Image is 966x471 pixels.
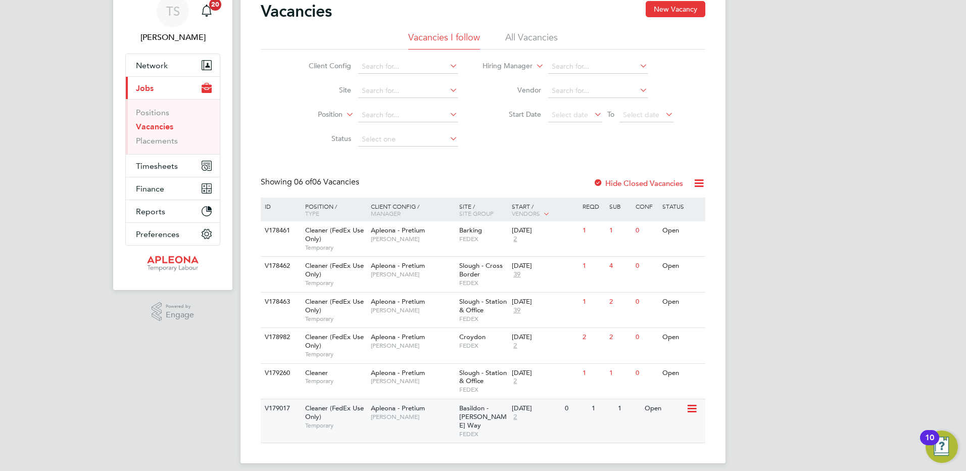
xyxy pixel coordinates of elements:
div: V179017 [262,399,298,418]
a: Placements [136,136,178,146]
label: Client Config [293,61,351,70]
div: V178462 [262,257,298,275]
span: Temporary [305,279,366,287]
input: Select one [358,132,458,147]
span: Timesheets [136,161,178,171]
div: 2 [580,328,606,347]
div: ID [262,198,298,215]
span: FEDEX [459,279,507,287]
span: FEDEX [459,386,507,394]
span: 2 [512,342,518,350]
span: Type [305,209,319,217]
span: FEDEX [459,430,507,438]
div: Open [660,328,704,347]
span: Croydon [459,333,486,341]
div: Sub [607,198,633,215]
div: 0 [562,399,589,418]
span: 2 [512,235,518,244]
span: Slough - Station & Office [459,297,507,314]
input: Search for... [548,84,648,98]
div: Start / [509,198,580,223]
span: Site Group [459,209,494,217]
span: Temporary [305,421,366,430]
div: 4 [607,257,633,275]
span: FEDEX [459,235,507,243]
div: [DATE] [512,262,577,270]
li: Vacancies I follow [408,31,480,50]
div: Client Config / [368,198,457,222]
div: 0 [633,328,659,347]
label: Vendor [483,85,541,95]
div: Position / [298,198,368,222]
span: [PERSON_NAME] [371,306,454,314]
span: [PERSON_NAME] [371,413,454,421]
span: Finance [136,184,164,194]
button: New Vacancy [646,1,705,17]
span: Apleona - Pretium [371,368,425,377]
span: 39 [512,306,522,315]
div: 0 [633,364,659,383]
label: Hide Closed Vacancies [593,178,683,188]
div: 0 [633,221,659,240]
span: TS [166,5,180,18]
label: Status [293,134,351,143]
a: Go to home page [125,256,220,272]
span: Apleona - Pretium [371,333,425,341]
span: Apleona - Pretium [371,404,425,412]
span: Cleaner [305,368,328,377]
span: [PERSON_NAME] [371,342,454,350]
span: Tracy Sellick [125,31,220,43]
div: 1 [607,221,633,240]
span: 06 of [294,177,312,187]
div: Conf [633,198,659,215]
div: Open [660,293,704,311]
div: Status [660,198,704,215]
div: 1 [615,399,642,418]
div: 0 [633,293,659,311]
span: Apleona - Pretium [371,226,425,234]
button: Preferences [126,223,220,245]
span: Apleona - Pretium [371,297,425,306]
span: Cleaner (FedEx Use Only) [305,226,364,243]
span: Basildon - [PERSON_NAME] Way [459,404,507,430]
span: Select date [552,110,588,119]
a: Positions [136,108,169,117]
span: Reports [136,207,165,216]
span: To [604,108,617,121]
li: All Vacancies [505,31,558,50]
div: 2 [607,293,633,311]
span: [PERSON_NAME] [371,270,454,278]
label: Site [293,85,351,95]
input: Search for... [358,60,458,74]
span: Powered by [166,302,194,311]
span: Slough - Cross Border [459,261,503,278]
div: 1 [580,364,606,383]
span: Barking [459,226,482,234]
span: Apleona - Pretium [371,261,425,270]
input: Search for... [548,60,648,74]
div: 0 [633,257,659,275]
span: Cleaner (FedEx Use Only) [305,297,364,314]
span: Cleaner (FedEx Use Only) [305,261,364,278]
span: [PERSON_NAME] [371,235,454,243]
div: 1 [580,257,606,275]
span: 2 [512,413,518,421]
button: Reports [126,200,220,222]
div: [DATE] [512,298,577,306]
label: Start Date [483,110,541,119]
button: Network [126,54,220,76]
span: Select date [623,110,659,119]
span: 2 [512,377,518,386]
div: Open [660,364,704,383]
span: 39 [512,270,522,279]
img: apleona-logo-retina.png [147,256,199,272]
span: Preferences [136,229,179,239]
div: Reqd [580,198,606,215]
span: Jobs [136,83,154,93]
span: Engage [166,311,194,319]
button: Timesheets [126,155,220,177]
div: Site / [457,198,510,222]
span: Temporary [305,377,366,385]
div: Open [660,257,704,275]
div: [DATE] [512,226,577,235]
